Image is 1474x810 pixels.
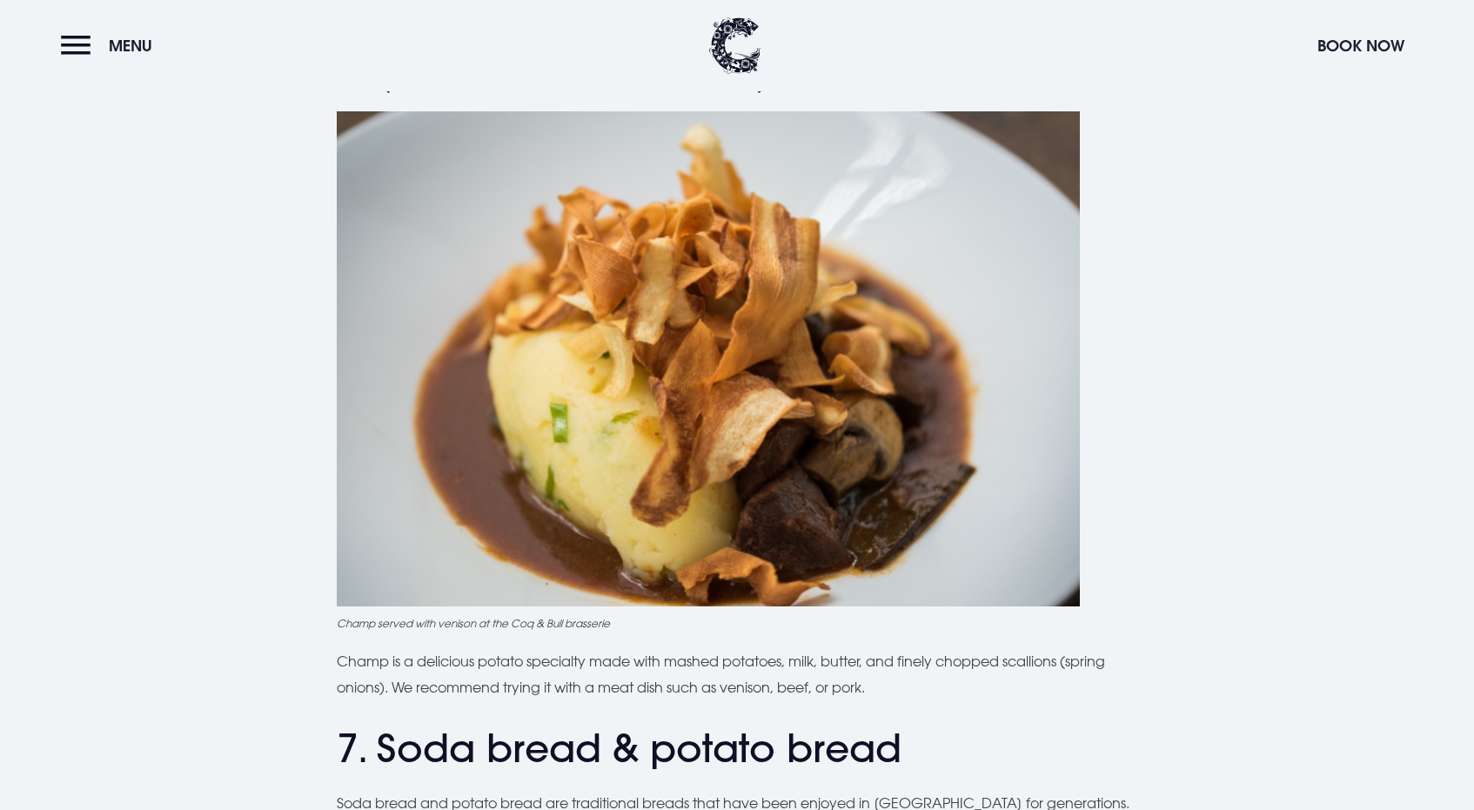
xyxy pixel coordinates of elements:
[337,47,1137,93] h2: 6. [GEOGRAPHIC_DATA]
[1309,27,1413,64] button: Book Now
[709,17,761,74] img: Clandeboye Lodge
[337,111,1080,606] img: Traditional Northern Irish champ with venison
[337,726,1137,772] h2: 7. Soda bread & potato bread
[61,27,161,64] button: Menu
[109,36,152,56] span: Menu
[337,615,1137,631] figcaption: Champ served with venison at the Coq & Bull brasserie
[337,648,1137,701] p: Champ is a delicious potato specialty made with mashed potatoes, milk, butter, and finely chopped...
